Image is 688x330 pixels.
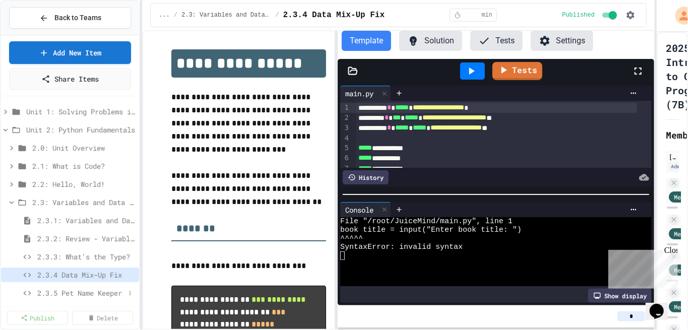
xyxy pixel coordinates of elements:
[275,11,279,19] span: /
[340,134,350,144] div: 4
[125,288,135,298] button: More options
[32,143,135,153] span: 2.0: Unit Overview
[283,9,385,21] span: 2.3.4 Data Mix-Up Fix
[562,9,619,21] div: Content is published and visible to students
[7,311,68,325] a: Publish
[646,290,678,320] iframe: chat widget
[72,311,133,325] a: Delete
[340,103,350,113] div: 1
[37,233,135,244] span: 2.3.2: Review - Variables and Data Types
[340,123,350,133] div: 3
[9,7,131,29] button: Back to Teams
[604,246,678,289] iframe: chat widget
[340,164,350,174] div: 7
[340,205,379,215] div: Console
[669,152,676,161] div: [PERSON_NAME]
[340,153,350,163] div: 6
[340,202,391,217] div: Console
[54,13,101,23] span: Back to Teams
[37,270,135,280] span: 2.3.4 Data Mix-Up Fix
[588,289,652,303] div: Show display
[342,31,391,51] button: Template
[492,62,542,80] a: Tests
[340,113,350,123] div: 2
[340,226,522,234] span: book title = input("Enter book title: ")
[32,161,135,171] span: 2.1: What is Code?
[32,197,135,208] span: 2.3: Variables and Data Types
[9,41,131,64] a: Add New Item
[37,288,125,298] span: 2.3.5 Pet Name Keeper
[340,243,463,251] span: SyntaxError: invalid syntax
[37,215,135,226] span: 2.3.1: Variables and Data Types
[340,234,363,243] span: ^^^^^
[37,251,135,262] span: 2.3.3: What's the Type?
[4,4,70,64] div: Chat with us now!Close
[562,11,595,19] span: Published
[340,217,513,226] span: File "/root/JuiceMind/main.py", line 1
[470,31,523,51] button: Tests
[26,106,135,117] span: Unit 1: Solving Problems in Computer Science
[399,31,462,51] button: Solution
[340,88,379,99] div: main.py
[9,68,131,90] a: Share Items
[340,143,350,153] div: 5
[343,170,389,184] div: History
[669,162,688,171] div: Admin
[481,11,492,19] span: min
[26,124,135,135] span: Unit 2: Python Fundamentals
[340,86,391,101] div: main.py
[181,11,271,19] span: 2.3: Variables and Data Types
[159,11,170,19] span: ...
[531,31,593,51] button: Settings
[32,179,135,189] span: 2.2: Hello, World!
[174,11,177,19] span: /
